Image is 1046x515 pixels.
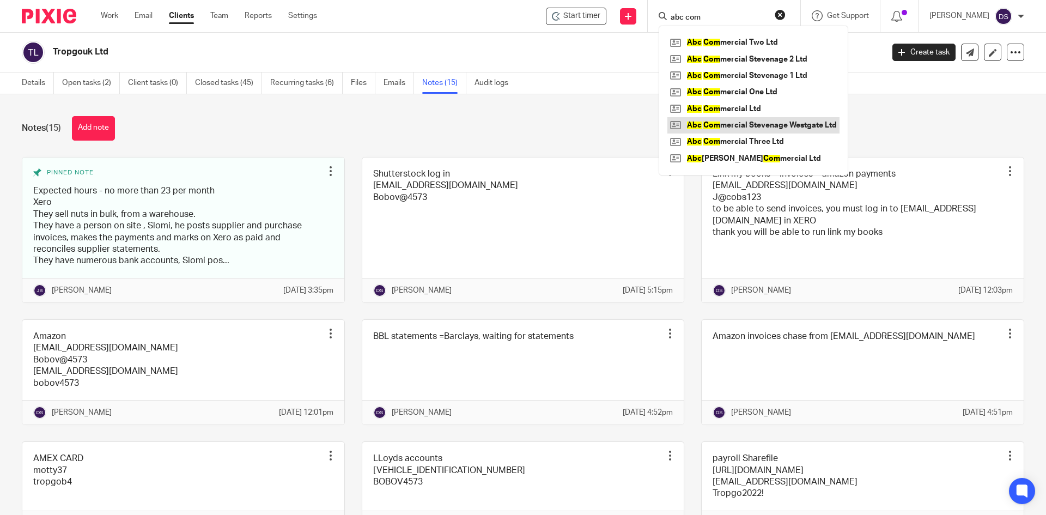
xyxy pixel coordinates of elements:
[210,10,228,21] a: Team
[392,285,452,296] p: [PERSON_NAME]
[623,407,673,418] p: [DATE] 4:52pm
[52,407,112,418] p: [PERSON_NAME]
[128,72,187,94] a: Client tasks (0)
[422,72,466,94] a: Notes (15)
[33,406,46,419] img: svg%3E
[270,72,343,94] a: Recurring tasks (6)
[101,10,118,21] a: Work
[62,72,120,94] a: Open tasks (2)
[827,12,869,20] span: Get Support
[373,284,386,297] img: svg%3E
[929,10,989,21] p: [PERSON_NAME]
[731,285,791,296] p: [PERSON_NAME]
[288,10,317,21] a: Settings
[351,72,375,94] a: Files
[33,168,323,177] div: Pinned note
[892,44,956,61] a: Create task
[373,406,386,419] img: svg%3E
[392,407,452,418] p: [PERSON_NAME]
[475,72,516,94] a: Audit logs
[713,284,726,297] img: svg%3E
[546,8,606,25] div: Tropgouk Ltd
[22,9,76,23] img: Pixie
[775,9,786,20] button: Clear
[135,10,153,21] a: Email
[22,72,54,94] a: Details
[72,116,115,141] button: Add note
[713,406,726,419] img: svg%3E
[46,124,61,132] span: (15)
[22,123,61,134] h1: Notes
[384,72,414,94] a: Emails
[623,285,673,296] p: [DATE] 5:15pm
[283,285,333,296] p: [DATE] 3:35pm
[731,407,791,418] p: [PERSON_NAME]
[195,72,262,94] a: Closed tasks (45)
[169,10,194,21] a: Clients
[33,284,46,297] img: svg%3E
[22,41,45,64] img: svg%3E
[53,46,711,58] h2: Tropgouk Ltd
[52,285,112,296] p: [PERSON_NAME]
[245,10,272,21] a: Reports
[995,8,1012,25] img: svg%3E
[963,407,1013,418] p: [DATE] 4:51pm
[958,285,1013,296] p: [DATE] 12:03pm
[279,407,333,418] p: [DATE] 12:01pm
[563,10,600,22] span: Start timer
[670,13,768,23] input: Search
